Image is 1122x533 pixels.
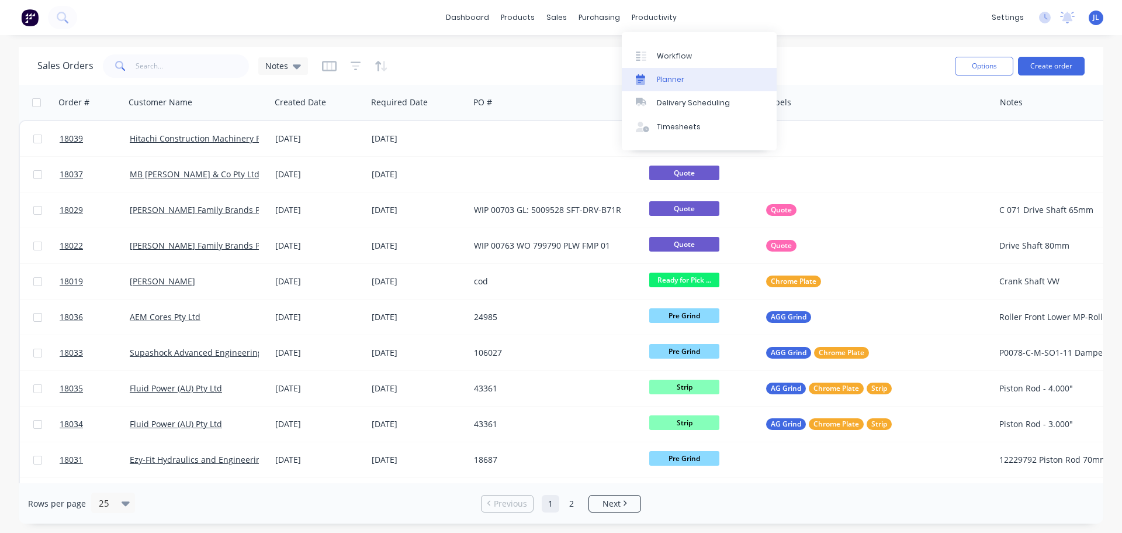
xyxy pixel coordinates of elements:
[372,347,465,359] div: [DATE]
[275,97,326,108] div: Created Date
[440,9,495,26] a: dashboard
[275,418,362,430] div: [DATE]
[649,237,719,252] span: Quote
[657,122,701,132] div: Timesheets
[136,54,250,78] input: Search...
[130,133,282,144] a: Hitachi Construction Machinery Pty Ltd
[626,9,683,26] div: productivity
[766,347,869,359] button: AGG GrindChrome Plate
[60,442,130,477] a: 18031
[371,97,428,108] div: Required Date
[622,68,777,91] a: Planner
[602,498,621,510] span: Next
[955,57,1013,75] button: Options
[60,383,83,394] span: 18035
[130,347,358,358] a: Supashock Advanced Engineering - (Dynamic Engineering)
[60,418,83,430] span: 18034
[473,97,492,108] div: PO #
[60,192,130,228] a: 18029
[657,74,684,85] div: Planner
[766,204,797,216] button: Quote
[771,311,806,323] span: AGG Grind
[474,347,632,359] div: 106027
[649,380,719,394] span: Strip
[482,498,533,510] a: Previous page
[622,91,777,115] a: Delivery Scheduling
[60,264,130,299] a: 18019
[542,495,559,513] a: Page 1 is your current page
[372,311,465,323] div: [DATE]
[813,383,859,394] span: Chrome Plate
[60,407,130,442] a: 18034
[474,311,632,323] div: 24985
[130,311,200,322] a: AEM Cores Pty Ltd
[766,276,821,287] button: Chrome Plate
[622,44,777,67] a: Workflow
[494,498,527,510] span: Previous
[275,169,362,180] div: [DATE]
[622,115,777,139] a: Timesheets
[474,276,632,287] div: cod
[766,240,797,252] button: Quote
[58,97,89,108] div: Order #
[766,97,791,108] div: Labels
[60,300,130,335] a: 18036
[60,204,83,216] span: 18029
[649,273,719,287] span: Ready for Pick ...
[657,51,692,61] div: Workflow
[766,418,892,430] button: AG GrindChrome PlateStrip
[771,276,816,287] span: Chrome Plate
[130,204,282,215] a: [PERSON_NAME] Family Brands Pty Ltd
[130,418,222,429] a: Fluid Power (AU) Pty Ltd
[476,495,646,513] ul: Pagination
[60,335,130,370] a: 18033
[372,454,465,466] div: [DATE]
[474,240,632,252] div: WIP 00763 WO 799790 PLW FMP 01
[766,311,811,323] button: AGG Grind
[60,454,83,466] span: 18031
[573,9,626,26] div: purchasing
[771,204,792,216] span: Quote
[265,60,288,72] span: Notes
[657,98,730,108] div: Delivery Scheduling
[60,133,83,145] span: 18039
[275,204,362,216] div: [DATE]
[372,169,465,180] div: [DATE]
[130,276,195,287] a: [PERSON_NAME]
[771,383,801,394] span: AG Grind
[130,454,321,465] a: Ezy-Fit Hydraulics and Engineering Group Pty Ltd
[60,157,130,192] a: 18037
[275,133,362,145] div: [DATE]
[589,498,640,510] a: Next page
[649,166,719,180] span: Quote
[495,9,541,26] div: products
[813,418,859,430] span: Chrome Plate
[130,383,222,394] a: Fluid Power (AU) Pty Ltd
[275,347,362,359] div: [DATE]
[60,240,83,252] span: 18022
[474,204,632,216] div: WIP 00703 GL: 5009528 SFT-DRV-B71R
[60,371,130,406] a: 18035
[60,478,130,513] a: 18032
[986,9,1030,26] div: settings
[275,276,362,287] div: [DATE]
[372,133,465,145] div: [DATE]
[372,276,465,287] div: [DATE]
[60,121,130,156] a: 18039
[649,201,719,216] span: Quote
[649,415,719,430] span: Strip
[275,383,362,394] div: [DATE]
[60,228,130,263] a: 18022
[275,240,362,252] div: [DATE]
[771,347,806,359] span: AGG Grind
[28,498,86,510] span: Rows per page
[60,276,83,287] span: 18019
[474,383,632,394] div: 43361
[372,418,465,430] div: [DATE]
[372,240,465,252] div: [DATE]
[60,169,83,180] span: 18037
[130,240,282,251] a: [PERSON_NAME] Family Brands Pty Ltd
[1000,97,1023,108] div: Notes
[60,347,83,359] span: 18033
[649,308,719,323] span: Pre Grind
